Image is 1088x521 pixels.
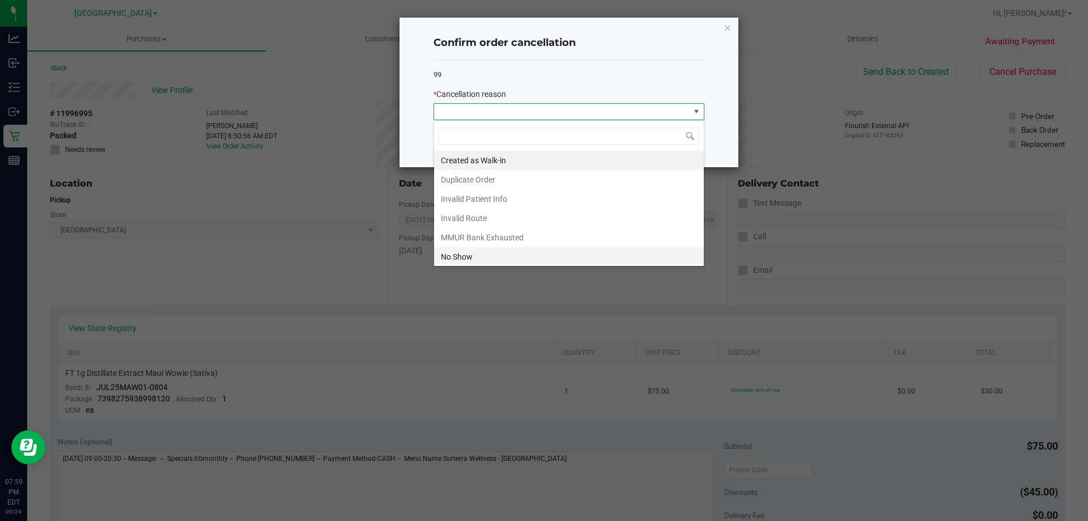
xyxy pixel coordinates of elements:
li: Invalid Route [434,209,704,228]
li: Invalid Patient Info [434,189,704,209]
h4: Confirm order cancellation [433,36,704,50]
iframe: Resource center [11,430,45,464]
span: 99 [433,70,441,79]
span: Cancellation reason [436,90,506,99]
li: MMUR Bank Exhausted [434,228,704,247]
li: Created as Walk-in [434,151,704,170]
li: Duplicate Order [434,170,704,189]
button: Close [724,20,732,34]
li: No Show [434,247,704,266]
